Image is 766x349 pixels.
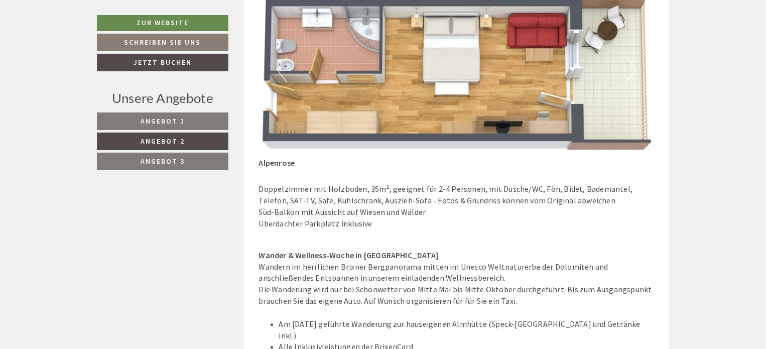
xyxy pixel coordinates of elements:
span: Angebot 2 [141,137,185,146]
span: Angebot 3 [141,157,185,166]
div: Alpenrose [259,150,310,169]
div: Unsere Angebote [97,89,228,107]
a: Zur Website [97,15,228,31]
button: Next [626,57,636,82]
div: [DATE] [179,8,216,25]
div: Guten Tag, wie können wir Ihnen helfen? [8,28,164,58]
span: Angebot 1 [141,117,185,126]
div: [GEOGRAPHIC_DATA] [16,30,159,38]
div: Wandern im herrlichen Brixner Bergpanorama mitten im Unesco Weltnaturerbe der Dolomiten und ansch... [259,262,655,307]
a: Schreiben Sie uns [97,34,228,51]
button: Previous [277,57,287,82]
p: Doppelzimmer mit Holzboden, 35m², geeignet für 2-4 Personen, mit Dusche/WC, Fön, Bidet, Bademante... [259,184,655,229]
li: Am [DATE] geführte Wanderung zur hauseigenen Almhütte (Speck-[GEOGRAPHIC_DATA] und Getränke inkl.) [279,319,655,342]
button: Senden [335,265,396,282]
a: Jetzt buchen [97,54,228,71]
small: 09:23 [16,49,159,56]
div: Wander & Wellness-Woche in [GEOGRAPHIC_DATA] [259,250,655,262]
